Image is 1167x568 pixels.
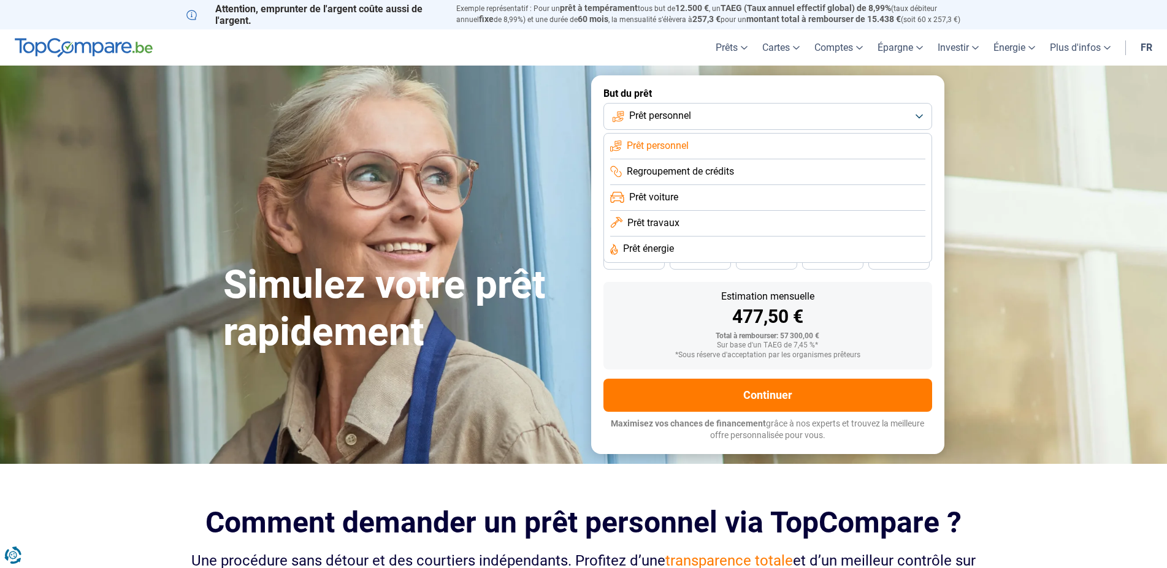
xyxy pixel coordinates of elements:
h1: Simulez votre prêt rapidement [223,262,576,356]
span: 30 mois [819,257,846,264]
p: Exemple représentatif : Pour un tous but de , un (taux débiteur annuel de 8,99%) et une durée de ... [456,3,981,25]
span: Prêt énergie [623,242,674,256]
span: 36 mois [753,257,780,264]
a: Prêts [708,29,755,66]
span: fixe [479,14,494,24]
span: Prêt voiture [629,191,678,204]
div: Total à rembourser: 57 300,00 € [613,332,922,341]
a: Investir [930,29,986,66]
a: Énergie [986,29,1043,66]
label: But du prêt [603,88,932,99]
p: Attention, emprunter de l'argent coûte aussi de l'argent. [186,3,442,26]
span: 42 mois [687,257,714,264]
a: Épargne [870,29,930,66]
h2: Comment demander un prêt personnel via TopCompare ? [186,506,981,539]
span: 24 mois [886,257,913,264]
img: TopCompare [15,38,153,58]
a: fr [1133,29,1160,66]
a: Comptes [807,29,870,66]
span: Prêt personnel [627,139,689,153]
span: Prêt travaux [627,216,679,230]
button: Prêt personnel [603,103,932,130]
span: 48 mois [621,257,648,264]
span: 12.500 € [675,3,709,13]
p: grâce à nos experts et trouvez la meilleure offre personnalisée pour vous. [603,418,932,442]
span: 60 mois [578,14,608,24]
span: TAEG (Taux annuel effectif global) de 8,99% [721,3,891,13]
span: montant total à rembourser de 15.438 € [746,14,901,24]
div: Sur base d'un TAEG de 7,45 %* [613,341,922,350]
a: Plus d'infos [1043,29,1118,66]
div: Estimation mensuelle [613,292,922,301]
button: Continuer [603,379,932,412]
span: Regroupement de crédits [627,165,734,178]
div: *Sous réserve d'acceptation par les organismes prêteurs [613,351,922,360]
span: Prêt personnel [629,109,691,123]
a: Cartes [755,29,807,66]
span: prêt à tempérament [560,3,638,13]
span: Maximisez vos chances de financement [611,418,766,428]
span: 257,3 € [692,14,721,24]
div: 477,50 € [613,308,922,326]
